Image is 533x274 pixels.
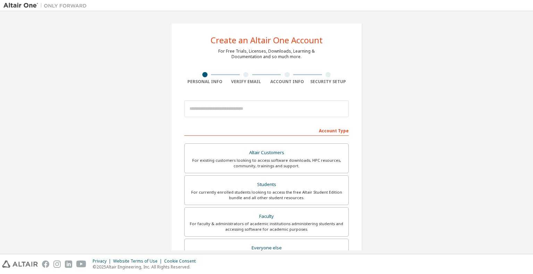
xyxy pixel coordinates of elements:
div: Faculty [189,212,344,221]
img: Altair One [3,2,90,9]
div: Account Info [266,79,308,85]
img: youtube.svg [76,260,86,268]
img: altair_logo.svg [2,260,38,268]
div: Personal Info [184,79,226,85]
img: linkedin.svg [65,260,72,268]
div: For faculty & administrators of academic institutions administering students and accessing softwa... [189,221,344,232]
img: instagram.svg [53,260,61,268]
div: Privacy [93,258,113,264]
div: Cookie Consent [164,258,200,264]
div: For Free Trials, Licenses, Downloads, Learning & Documentation and so much more. [218,48,315,60]
div: Students [189,180,344,189]
img: facebook.svg [42,260,49,268]
div: Altair Customers [189,148,344,158]
div: For existing customers looking to access software downloads, HPC resources, community, trainings ... [189,158,344,169]
div: Security Setup [308,79,349,85]
div: Account Type [184,125,349,136]
p: © 2025 Altair Engineering, Inc. All Rights Reserved. [93,264,200,270]
div: Verify Email [226,79,267,85]
div: Create an Altair One Account [211,36,323,44]
div: Everyone else [189,243,344,253]
div: Website Terms of Use [113,258,164,264]
div: For currently enrolled students looking to access the free Altair Student Edition bundle and all ... [189,189,344,201]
